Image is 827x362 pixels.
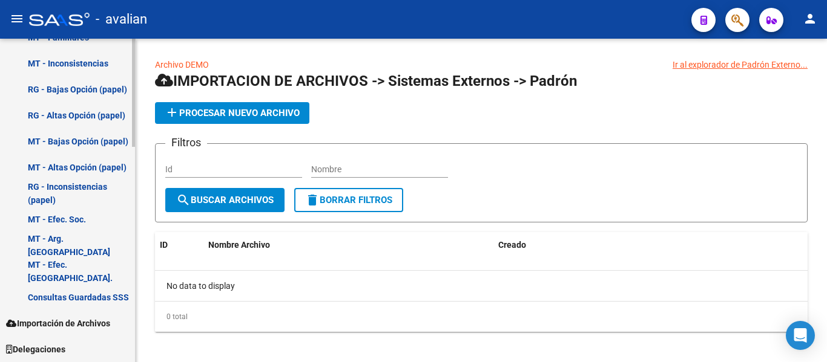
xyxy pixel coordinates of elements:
[165,188,285,212] button: Buscar Archivos
[803,11,817,26] mat-icon: person
[673,58,808,71] div: Ir al explorador de Padrón Externo...
[208,240,270,250] span: Nombre Archivo
[160,240,168,250] span: ID
[155,232,203,258] datatable-header-cell: ID
[294,188,403,212] button: Borrar Filtros
[155,302,808,332] div: 0 total
[165,134,207,151] h3: Filtros
[176,193,191,207] mat-icon: search
[203,232,493,258] datatable-header-cell: Nombre Archivo
[165,105,179,120] mat-icon: add
[155,60,209,69] a: Archivo DEMO
[786,321,815,350] div: Open Intercom Messenger
[6,317,110,330] span: Importación de Archivos
[96,6,147,33] span: - avalian
[10,11,24,26] mat-icon: menu
[176,195,274,205] span: Buscar Archivos
[155,271,808,301] div: No data to display
[493,232,808,258] datatable-header-cell: Creado
[498,240,526,250] span: Creado
[155,73,577,89] span: IMPORTACION DE ARCHIVOS -> Sistemas Externos -> Padrón
[6,343,65,356] span: Delegaciones
[165,108,300,118] span: Procesar nuevo archivo
[305,195,392,205] span: Borrar Filtros
[155,102,309,124] button: Procesar nuevo archivo
[305,193,320,207] mat-icon: delete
